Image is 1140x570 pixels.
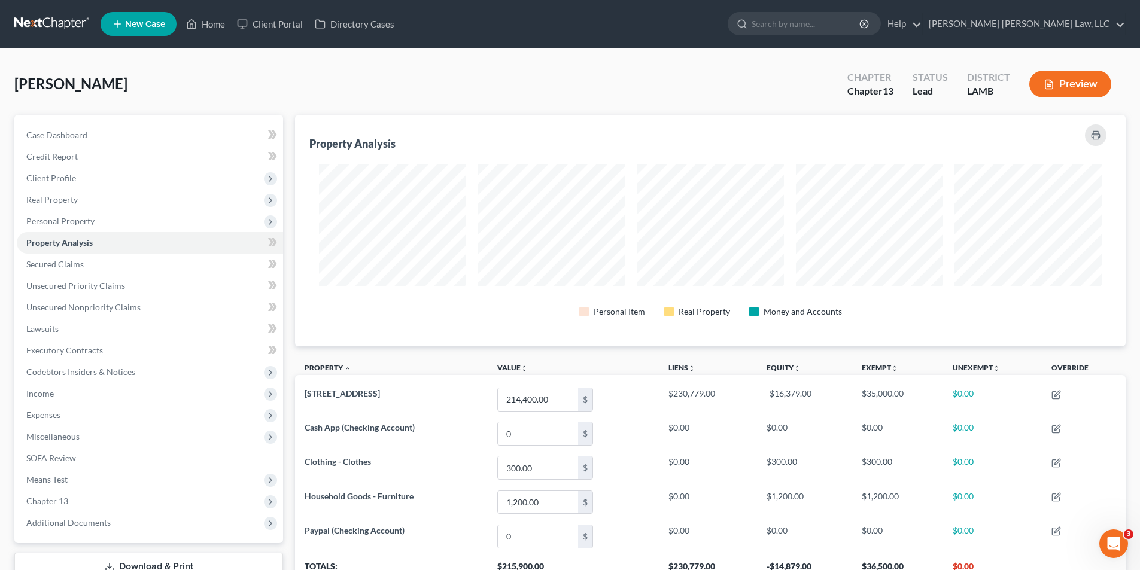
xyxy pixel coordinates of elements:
[180,13,231,35] a: Home
[26,453,76,463] span: SOFA Review
[913,71,948,84] div: Status
[309,13,400,35] a: Directory Cases
[497,363,528,372] a: Valueunfold_more
[17,297,283,318] a: Unsecured Nonpriority Claims
[26,216,95,226] span: Personal Property
[794,365,801,372] i: unfold_more
[943,451,1042,485] td: $0.00
[26,324,59,334] span: Lawsuits
[17,232,283,254] a: Property Analysis
[852,417,943,451] td: $0.00
[498,491,578,514] input: 0.00
[913,84,948,98] div: Lead
[953,363,1000,372] a: Unexemptunfold_more
[26,388,54,398] span: Income
[767,363,801,372] a: Equityunfold_more
[923,13,1125,35] a: [PERSON_NAME] [PERSON_NAME] Law, LLC
[943,417,1042,451] td: $0.00
[967,71,1010,84] div: District
[26,237,93,248] span: Property Analysis
[17,275,283,297] a: Unsecured Priority Claims
[26,173,76,183] span: Client Profile
[578,491,592,514] div: $
[659,519,757,553] td: $0.00
[344,365,351,372] i: expand_less
[17,124,283,146] a: Case Dashboard
[305,525,405,535] span: Paypal (Checking Account)
[659,417,757,451] td: $0.00
[305,491,414,501] span: Household Goods - Furniture
[757,417,852,451] td: $0.00
[578,456,592,479] div: $
[305,422,415,432] span: Cash App (Checking Account)
[862,363,898,372] a: Exemptunfold_more
[847,71,893,84] div: Chapter
[309,136,396,151] div: Property Analysis
[498,456,578,479] input: 0.00
[1042,356,1126,383] th: Override
[1029,71,1111,97] button: Preview
[17,146,283,167] a: Credit Report
[498,525,578,548] input: 0.00
[305,388,380,398] span: [STREET_ADDRESS]
[17,447,283,469] a: SOFA Review
[881,13,922,35] a: Help
[26,431,80,441] span: Miscellaneous
[883,85,893,96] span: 13
[852,485,943,519] td: $1,200.00
[993,365,1000,372] i: unfold_more
[305,456,371,467] span: Clothing - Clothes
[668,363,695,372] a: Liensunfold_more
[26,130,87,140] span: Case Dashboard
[578,525,592,548] div: $
[659,485,757,519] td: $0.00
[17,254,283,275] a: Secured Claims
[943,485,1042,519] td: $0.00
[757,519,852,553] td: $0.00
[594,306,645,318] div: Personal Item
[26,517,111,528] span: Additional Documents
[967,84,1010,98] div: LAMB
[943,382,1042,416] td: $0.00
[752,13,861,35] input: Search by name...
[498,388,578,411] input: 0.00
[26,302,141,312] span: Unsecured Nonpriority Claims
[679,306,730,318] div: Real Property
[757,485,852,519] td: $1,200.00
[125,20,165,29] span: New Case
[764,306,842,318] div: Money and Accounts
[26,151,78,161] span: Credit Report
[26,194,78,205] span: Real Property
[1099,529,1128,558] iframe: Intercom live chat
[847,84,893,98] div: Chapter
[26,474,68,484] span: Means Test
[17,318,283,340] a: Lawsuits
[26,281,125,291] span: Unsecured Priority Claims
[943,519,1042,553] td: $0.00
[688,365,695,372] i: unfold_more
[757,382,852,416] td: -$16,379.00
[852,451,943,485] td: $300.00
[1124,529,1133,539] span: 3
[498,422,578,445] input: 0.00
[891,365,898,372] i: unfold_more
[578,388,592,411] div: $
[14,75,127,92] span: [PERSON_NAME]
[521,365,528,372] i: unfold_more
[26,345,103,355] span: Executory Contracts
[26,496,68,506] span: Chapter 13
[305,363,351,372] a: Property expand_less
[26,259,84,269] span: Secured Claims
[26,367,135,377] span: Codebtors Insiders & Notices
[852,519,943,553] td: $0.00
[757,451,852,485] td: $300.00
[852,382,943,416] td: $35,000.00
[17,340,283,361] a: Executory Contracts
[231,13,309,35] a: Client Portal
[659,451,757,485] td: $0.00
[578,422,592,445] div: $
[659,382,757,416] td: $230,779.00
[26,410,60,420] span: Expenses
